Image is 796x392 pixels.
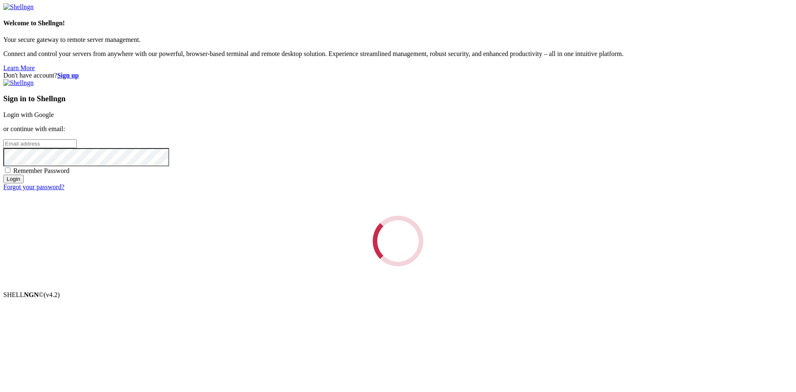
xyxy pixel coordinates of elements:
p: or continue with email: [3,125,793,133]
img: Shellngn [3,79,34,87]
a: Learn More [3,64,35,71]
a: Sign up [57,72,79,79]
div: Loading... [369,212,428,271]
span: SHELL © [3,291,60,298]
div: Don't have account? [3,72,793,79]
input: Login [3,175,24,183]
input: Email address [3,139,77,148]
h4: Welcome to Shellngn! [3,19,793,27]
p: Your secure gateway to remote server management. [3,36,793,44]
p: Connect and control your servers from anywhere with our powerful, browser-based terminal and remo... [3,50,793,58]
b: NGN [24,291,39,298]
img: Shellngn [3,3,34,11]
a: Login with Google [3,111,54,118]
span: Remember Password [13,167,70,174]
a: Forgot your password? [3,183,64,190]
span: 4.2.0 [44,291,60,298]
input: Remember Password [5,168,10,173]
h3: Sign in to Shellngn [3,94,793,103]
